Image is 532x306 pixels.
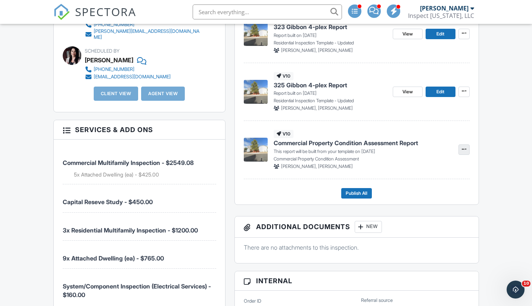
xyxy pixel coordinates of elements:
li: Manual fee: 9x Attached Dwelling (ea) [63,241,216,269]
span: Capital Reseve Study - $450.00 [63,198,153,206]
img: The Best Home Inspection Software - Spectora [53,4,70,20]
h3: Services & Add ons [54,120,225,140]
a: [EMAIL_ADDRESS][DOMAIN_NAME] [85,73,171,81]
h3: Additional Documents [235,216,479,238]
li: Service: Commercial Multifamily Inspection [63,145,216,184]
span: System/Component Inspection (Electrical Services) - $160.00 [63,282,211,298]
div: [PERSON_NAME][EMAIL_ADDRESS][DOMAIN_NAME] [94,28,202,40]
a: SPECTORA [53,10,136,26]
a: [PHONE_NUMBER] [85,66,171,73]
p: There are no attachments to this inspection. [244,243,470,252]
div: [PHONE_NUMBER] [94,66,134,72]
h3: Internal [235,271,479,291]
span: SPECTORA [75,4,136,19]
li: Service: Capital Reseve Study [63,184,216,212]
li: Manual fee: 3x Residential Multifamily Inspection [63,213,216,241]
a: [PHONE_NUMBER] [85,21,202,28]
span: Commercial Multifamily Inspection - $2549.08 [63,159,194,166]
div: Inspect Montana, LLC [408,12,474,19]
a: [PERSON_NAME][EMAIL_ADDRESS][DOMAIN_NAME] [85,28,202,40]
label: Referral source [361,297,393,304]
div: New [355,221,382,233]
span: Scheduled By [85,48,119,54]
iframe: Intercom live chat [507,281,525,299]
li: Manual fee: System/Component Inspection (Electrical Services) [63,269,216,305]
input: Search everything... [193,4,342,19]
li: Add on: 5x Attached Dwelling (ea) [74,171,216,178]
span: 10 [522,281,531,287]
div: [PERSON_NAME] [85,54,133,66]
span: 3x Residential Multifamily Inspection - $1200.00 [63,227,198,234]
div: [EMAIL_ADDRESS][DOMAIN_NAME] [94,74,171,80]
div: [PERSON_NAME] [420,4,469,12]
label: Order ID [244,298,261,305]
span: 9x Attached Dwelling (ea) - $765.00 [63,255,164,262]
